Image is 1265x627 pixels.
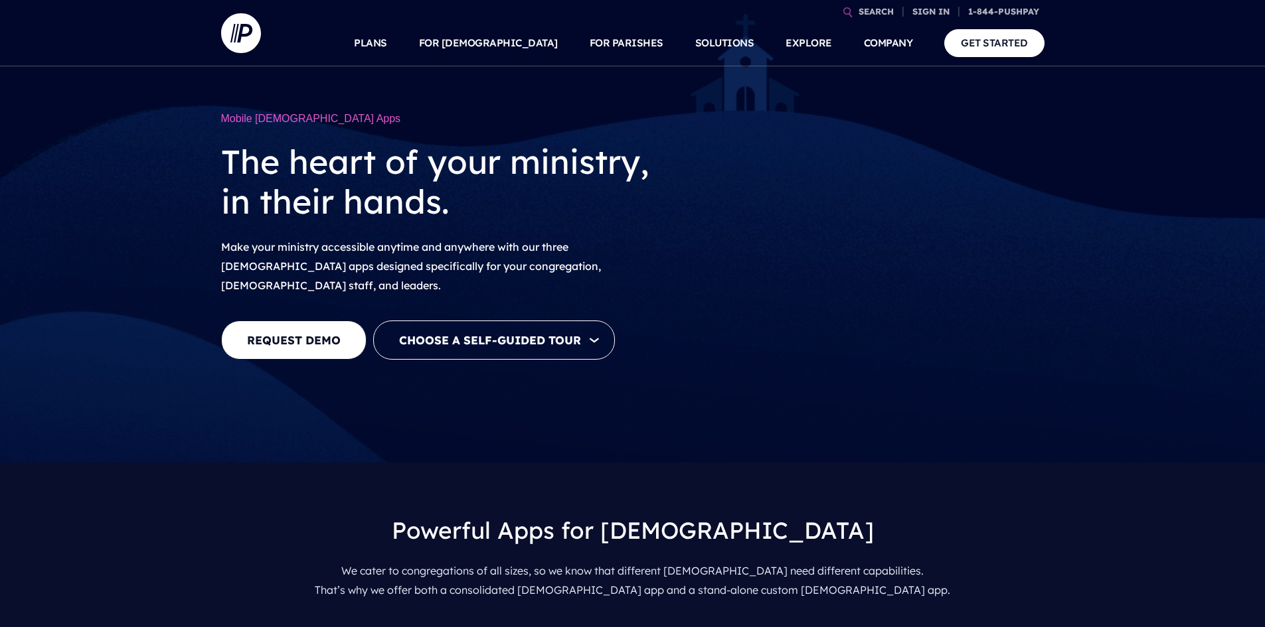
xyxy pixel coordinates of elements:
[373,320,615,360] button: Choose a Self-guided Tour
[221,320,367,360] a: REQUEST DEMO
[590,20,663,66] a: FOR PARISHES
[864,20,913,66] a: COMPANY
[221,240,601,292] span: Make your ministry accessible anytime and anywhere with our three [DEMOGRAPHIC_DATA] apps designe...
[232,505,1034,557] h3: Powerful Apps for [DEMOGRAPHIC_DATA]
[232,556,1034,605] p: We cater to congregations of all sizes, so we know that different [DEMOGRAPHIC_DATA] need differe...
[786,20,832,66] a: EXPLORE
[695,20,754,66] a: SOLUTIONS
[354,20,387,66] a: PLANS
[221,106,687,131] h1: Mobile [DEMOGRAPHIC_DATA] Apps
[944,29,1045,56] a: GET STARTED
[419,20,558,66] a: FOR [DEMOGRAPHIC_DATA]
[221,131,687,232] h2: The heart of your ministry, in their hands.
